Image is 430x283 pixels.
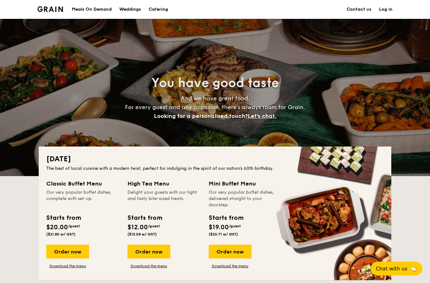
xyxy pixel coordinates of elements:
span: $19.00 [209,224,229,231]
span: You have good taste [151,75,279,91]
div: Mini Buffet Menu [209,179,282,188]
a: Download the menu [209,264,252,269]
div: Our very popular buffet dishes, delivered straight to your doorstep. [209,189,282,208]
div: Our very popular buffet dishes, complete with set-up. [46,189,120,208]
span: Let's chat. [248,113,276,119]
a: Download the menu [127,264,170,269]
span: Chat with us [376,266,407,272]
div: Order now [127,245,170,258]
a: Download the menu [46,264,89,269]
span: Looking for a personalised touch? [154,113,248,119]
span: 🦙 [410,265,417,272]
div: Delight your guests with our light and tasty bite-sized treats. [127,189,201,208]
span: /guest [68,224,80,228]
div: Starts from [127,213,162,223]
span: /guest [148,224,160,228]
span: ($20.71 w/ GST) [209,232,238,236]
div: High Tea Menu [127,179,201,188]
a: Logotype [37,6,63,12]
span: $20.00 [46,224,68,231]
span: And we have great food. For every guest and any occasion, there’s always room for Grain. [125,95,305,119]
h2: [DATE] [46,154,384,164]
span: $12.00 [127,224,148,231]
img: Grain [37,6,63,12]
span: ($13.08 w/ GST) [127,232,157,236]
span: ($21.80 w/ GST) [46,232,76,236]
div: Starts from [46,213,81,223]
div: The best of local cuisine with a modern twist, perfect for indulging in the spirit of our nation’... [46,165,384,172]
div: Order now [209,245,252,258]
div: Starts from [209,213,243,223]
span: /guest [229,224,241,228]
div: Classic Buffet Menu [46,179,120,188]
div: Order now [46,245,89,258]
button: Chat with us🦙 [371,262,422,275]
